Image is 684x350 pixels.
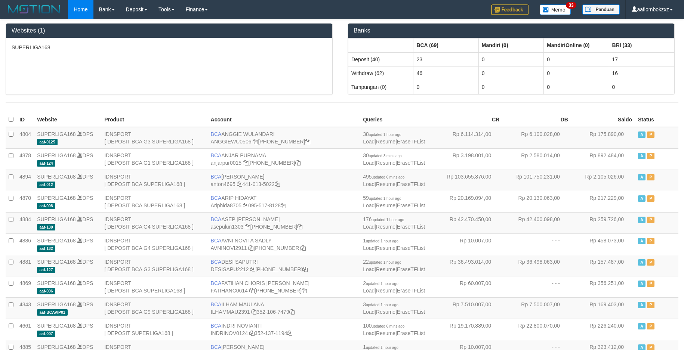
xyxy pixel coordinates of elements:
td: Rp 101.750.231,00 [502,170,571,191]
span: Active [638,153,646,159]
a: EraseTFList [397,266,425,272]
td: ILHAM MAULANA 352-106-7479 [208,297,360,319]
td: 0 [544,80,609,94]
td: IDNSPORT [ DEPOSIT BCA G1 SUPERLIGA168 ] [101,148,207,170]
span: BCA [211,216,222,222]
th: Account [208,112,360,127]
span: 3 [363,301,398,307]
th: CR [434,112,502,127]
td: IDNSPORT [ DEPOSIT SUPERLIGA168 ] [101,319,207,340]
td: Rp 217.229,00 [571,191,635,212]
a: SUPERLIGA168 [37,344,76,350]
span: aaf-006 [37,288,55,294]
td: [PERSON_NAME] 441-013-5022 [208,170,360,191]
span: updated 6 mins ago [372,175,405,179]
img: MOTION_logo.png [6,4,62,15]
a: Copy ILHAMMAU2391 to clipboard [251,309,256,315]
a: EraseTFList [397,224,425,230]
span: | | [363,174,425,187]
td: 0 [609,80,674,94]
a: Copy DESISAPU2212 to clipboard [250,266,255,272]
span: BCA [211,344,222,350]
td: Rp 103.655.876,00 [434,170,502,191]
a: SUPERLIGA168 [37,195,76,201]
span: Paused [647,131,654,138]
td: Rp 892.484,00 [571,148,635,170]
a: Resume [376,330,395,336]
th: Group: activate to sort column ascending [609,38,674,52]
td: Rp 20.169.094,00 [434,191,502,212]
td: Rp 7.510.007,00 [434,297,502,319]
a: SUPERLIGA168 [37,301,76,307]
a: SUPERLIGA168 [37,216,76,222]
td: IDNSPORT [ DEPOSIT BCA SUPERLIGA168 ] [101,191,207,212]
span: Active [638,131,646,138]
td: 0 [478,66,543,80]
span: | | [363,323,425,336]
td: FATIHAN CHORIS [PERSON_NAME] [PHONE_NUMBER] [208,276,360,297]
span: Active [638,174,646,180]
a: SUPERLIGA168 [37,280,76,286]
td: IDNSPORT [ DEPOSIT BCA G4 SUPERLIGA168 ] [101,233,207,255]
a: anjarpur0015 [211,160,242,166]
a: Copy 4062281727 to clipboard [302,288,307,294]
td: IDNSPORT [ DEPOSIT BCA G3 SUPERLIGA168 ] [101,127,207,149]
span: aaf-008 [37,203,55,209]
a: anton4695 [211,181,235,187]
td: ANJAR PURNAMA [PHONE_NUMBER] [208,148,360,170]
span: 1 [363,344,398,350]
img: panduan.png [582,4,620,15]
td: Rp 36.498.063,00 [502,255,571,276]
span: 176 [363,216,404,222]
td: DPS [34,212,101,233]
td: Rp 458.073,00 [571,233,635,255]
span: aaf-0125 [37,139,58,145]
a: Copy 0955178128 to clipboard [281,202,286,208]
a: Load [363,309,375,315]
a: Copy 4062213373 to clipboard [305,139,310,145]
span: | | [363,131,425,145]
span: Paused [647,174,654,180]
a: Resume [376,245,395,251]
a: Load [363,330,375,336]
td: IDNSPORT [ DEPOSIT BCA G9 SUPERLIGA168 ] [101,297,207,319]
span: 22 [363,259,401,265]
span: Paused [647,217,654,223]
th: Status [635,112,678,127]
span: Paused [647,238,654,244]
span: Active [638,238,646,244]
span: 30 [363,152,401,158]
span: BCA [211,131,222,137]
a: SUPERLIGA168 [37,259,76,265]
th: Saldo [571,112,635,127]
a: EraseTFList [397,245,425,251]
td: DPS [34,148,101,170]
span: | | [363,152,425,166]
a: INDRINOV0124 [211,330,248,336]
td: 0 [544,52,609,66]
a: Load [363,160,375,166]
td: - - - [502,276,571,297]
h3: Websites (1) [12,27,327,34]
a: Load [363,288,375,294]
span: 100 [363,323,404,329]
th: Group: activate to sort column ascending [544,38,609,52]
td: 17 [609,52,674,66]
th: Website [34,112,101,127]
a: ILHAMMAU2391 [211,309,250,315]
span: BCA [211,174,222,180]
a: Resume [376,202,395,208]
span: aaf-012 [37,182,55,188]
a: EraseTFList [397,309,425,315]
td: Rp 42.470.450,00 [434,212,502,233]
span: Active [638,281,646,287]
td: ASEP [PERSON_NAME] [PHONE_NUMBER] [208,212,360,233]
th: Group: activate to sort column ascending [348,38,413,52]
td: Rp 169.403,00 [571,297,635,319]
span: Active [638,259,646,266]
td: Rp 22.800.070,00 [502,319,571,340]
img: Feedback.jpg [491,4,529,15]
a: Copy 4410135022 to clipboard [275,181,280,187]
td: Rp 42.400.098,00 [502,212,571,233]
span: | | [363,301,425,315]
